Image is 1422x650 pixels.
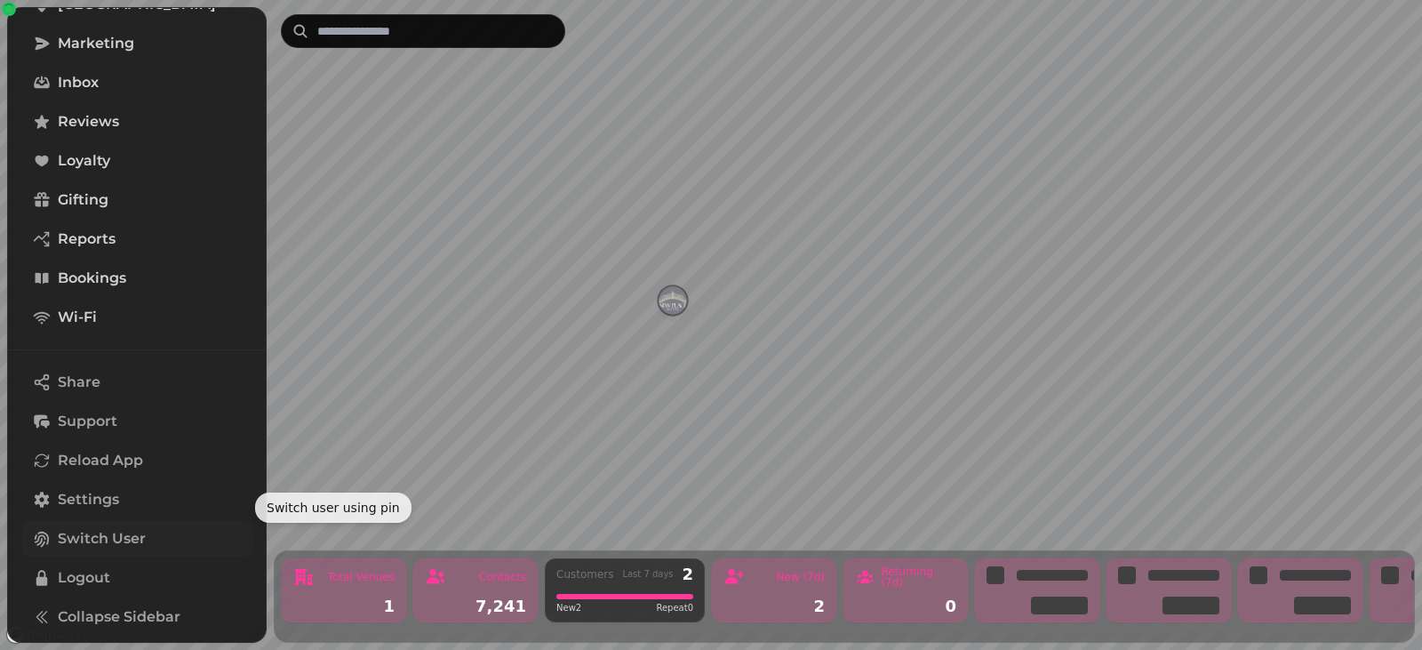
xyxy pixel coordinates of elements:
[22,300,253,335] a: Wi-Fi
[58,606,180,628] span: Collapse Sidebar
[255,493,411,523] div: Switch user using pin
[58,567,110,589] span: Logout
[659,286,687,315] button: New Place Hotel
[58,229,116,250] span: Reports
[22,521,253,557] button: Switch User
[22,365,253,400] button: Share
[58,489,119,510] span: Settings
[58,72,99,93] span: Inbox
[22,143,253,179] a: Loyalty
[58,450,143,471] span: Reload App
[58,111,119,132] span: Reviews
[556,569,614,580] div: Customers
[855,598,956,614] div: 0
[58,528,146,550] span: Switch User
[58,150,110,172] span: Loyalty
[22,65,253,100] a: Inbox
[622,570,673,579] div: Last 7 days
[22,404,253,439] button: Support
[22,443,253,478] button: Reload App
[22,599,253,635] button: Collapse Sidebar
[22,261,253,296] a: Bookings
[58,268,126,289] span: Bookings
[58,33,134,54] span: Marketing
[682,566,693,582] div: 2
[293,598,395,614] div: 1
[22,182,253,218] a: Gifting
[479,572,526,582] div: Contacts
[58,411,117,432] span: Support
[776,572,825,582] div: New (7d)
[22,104,253,140] a: Reviews
[22,26,253,61] a: Marketing
[723,598,825,614] div: 2
[22,560,253,596] button: Logout
[881,566,956,588] div: Returning (7d)
[58,372,100,393] span: Share
[556,601,581,614] span: New 2
[22,482,253,518] a: Settings
[656,601,693,614] span: Repeat 0
[328,572,395,582] div: Total Venues
[425,598,526,614] div: 7,241
[58,189,108,211] span: Gifting
[58,307,97,328] span: Wi-Fi
[22,221,253,257] a: Reports
[659,286,687,320] div: Map marker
